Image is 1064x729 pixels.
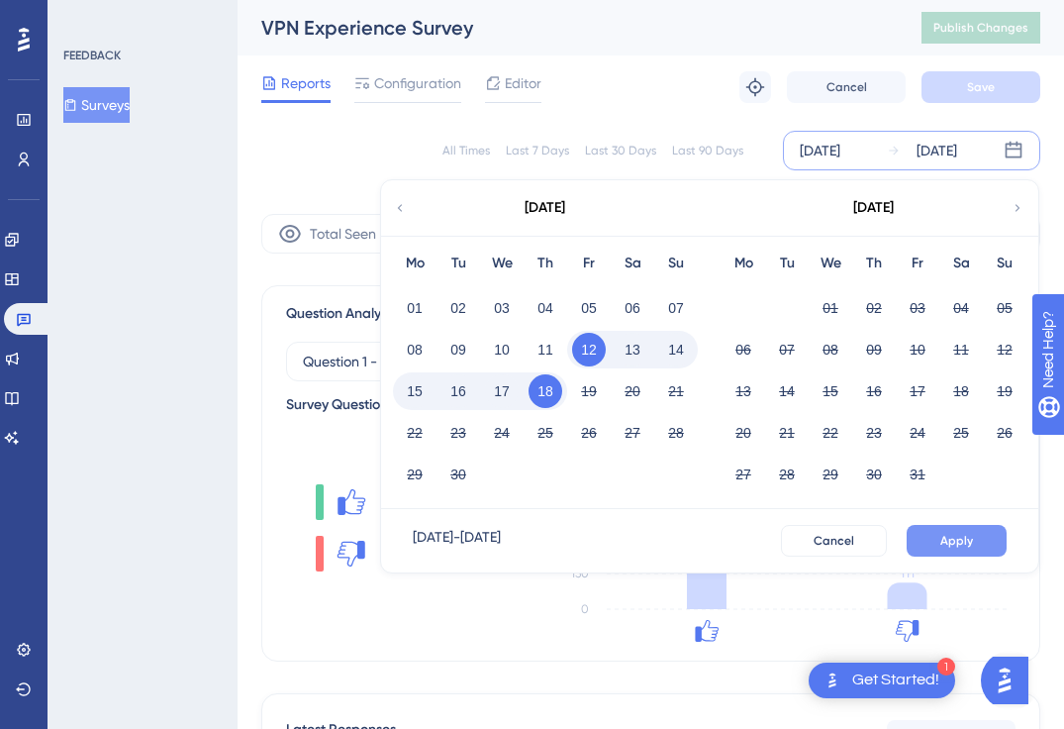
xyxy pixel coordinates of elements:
tspan: 0 [581,602,589,616]
button: 09 [857,333,891,366]
div: Th [852,252,896,275]
button: 10 [485,333,519,366]
span: Cancel [814,533,854,549]
button: 29 [814,458,847,491]
span: Configuration [374,71,461,95]
button: 13 [726,374,760,408]
span: Reports [281,71,331,95]
button: Apply [907,525,1007,557]
button: 26 [572,416,606,450]
button: 15 [814,374,847,408]
button: 24 [901,416,934,450]
img: launcher-image-alternative-text [821,669,844,692]
button: 15 [398,374,432,408]
button: 11 [944,333,978,366]
div: FEEDBACK [63,48,121,63]
div: [DATE] [525,196,565,220]
span: Need Help? [47,5,124,29]
button: 21 [770,416,804,450]
div: Su [983,252,1026,275]
button: 06 [726,333,760,366]
div: VPN Experience Survey [261,14,872,42]
button: 10 [901,333,934,366]
button: 04 [529,291,562,325]
button: Cancel [781,525,887,557]
div: All Times [442,143,490,158]
div: Survey Question: [286,393,392,417]
button: 22 [814,416,847,450]
button: 08 [398,333,432,366]
button: 14 [659,333,693,366]
button: Surveys [63,87,130,123]
div: [DATE] [800,139,840,162]
button: 28 [659,416,693,450]
div: Mo [393,252,436,275]
button: 17 [485,374,519,408]
tspan: 111 [900,563,915,581]
span: Editor [505,71,541,95]
button: 28 [770,458,804,491]
div: Th [524,252,567,275]
iframe: UserGuiding AI Assistant Launcher [981,651,1040,710]
button: 12 [988,333,1021,366]
button: 30 [441,458,475,491]
button: 03 [901,291,934,325]
button: 24 [485,416,519,450]
span: Save [967,79,995,95]
div: Last 90 Days [672,143,743,158]
button: Cancel [787,71,906,103]
span: Publish Changes [933,20,1028,36]
button: 25 [944,416,978,450]
div: Tu [765,252,809,275]
div: 1 [937,658,955,676]
div: Sa [611,252,654,275]
button: 16 [857,374,891,408]
button: 07 [659,291,693,325]
button: 06 [616,291,649,325]
button: 09 [441,333,475,366]
button: 01 [814,291,847,325]
button: 20 [726,416,760,450]
button: 19 [988,374,1021,408]
tspan: 150 [571,567,589,580]
button: 30 [857,458,891,491]
button: 29 [398,458,432,491]
button: 20 [616,374,649,408]
div: [DATE] [853,196,894,220]
button: 07 [770,333,804,366]
button: 02 [441,291,475,325]
button: 05 [988,291,1021,325]
button: 02 [857,291,891,325]
div: Last 7 Days [506,143,569,158]
button: 21 [659,374,693,408]
button: 23 [441,416,475,450]
button: 03 [485,291,519,325]
button: 22 [398,416,432,450]
button: 27 [616,416,649,450]
div: Tu [436,252,480,275]
button: 11 [529,333,562,366]
span: Question 1 - Thumbs Up/Down [303,350,495,373]
button: 25 [529,416,562,450]
div: Last 30 Days [585,143,656,158]
button: 16 [441,374,475,408]
span: Cancel [826,79,867,95]
button: 05 [572,291,606,325]
button: 12 [572,333,606,366]
div: Mo [722,252,765,275]
div: [DATE] - [DATE] [413,525,501,557]
div: Su [654,252,698,275]
div: Sa [939,252,983,275]
button: 19 [572,374,606,408]
button: 17 [901,374,934,408]
button: 23 [857,416,891,450]
button: Publish Changes [921,12,1040,44]
div: Open Get Started! checklist, remaining modules: 1 [809,663,955,698]
button: 18 [944,374,978,408]
div: [DATE] [917,139,957,162]
button: Question 1 - Thumbs Up/Down [286,342,682,381]
span: Total Seen [310,222,376,246]
div: Fr [567,252,611,275]
div: We [480,252,524,275]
